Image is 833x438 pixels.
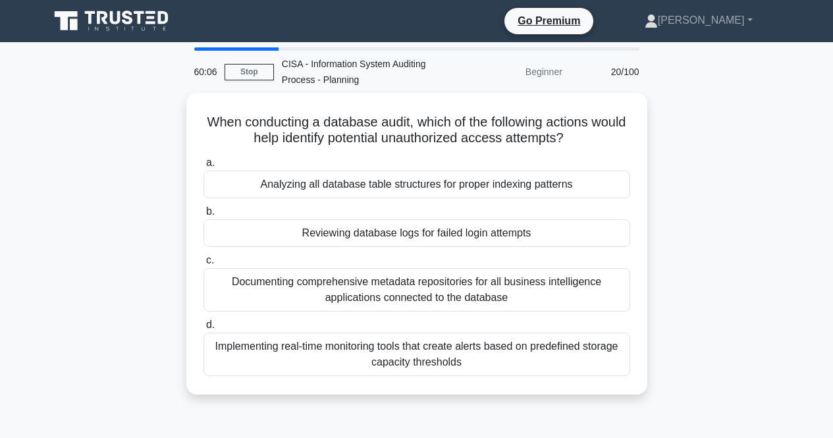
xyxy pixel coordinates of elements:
[455,59,570,85] div: Beginner
[274,51,455,93] div: CISA - Information System Auditing Process - Planning
[225,64,274,80] a: Stop
[613,7,784,34] a: [PERSON_NAME]
[206,319,215,330] span: d.
[203,219,630,247] div: Reviewing database logs for failed login attempts
[206,157,215,168] span: a.
[206,205,215,217] span: b.
[510,13,588,29] a: Go Premium
[202,114,631,147] h5: When conducting a database audit, which of the following actions would help identify potential un...
[203,333,630,376] div: Implementing real-time monitoring tools that create alerts based on predefined storage capacity t...
[570,59,647,85] div: 20/100
[186,59,225,85] div: 60:06
[203,171,630,198] div: Analyzing all database table structures for proper indexing patterns
[203,268,630,312] div: Documenting comprehensive metadata repositories for all business intelligence applications connec...
[206,254,214,265] span: c.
